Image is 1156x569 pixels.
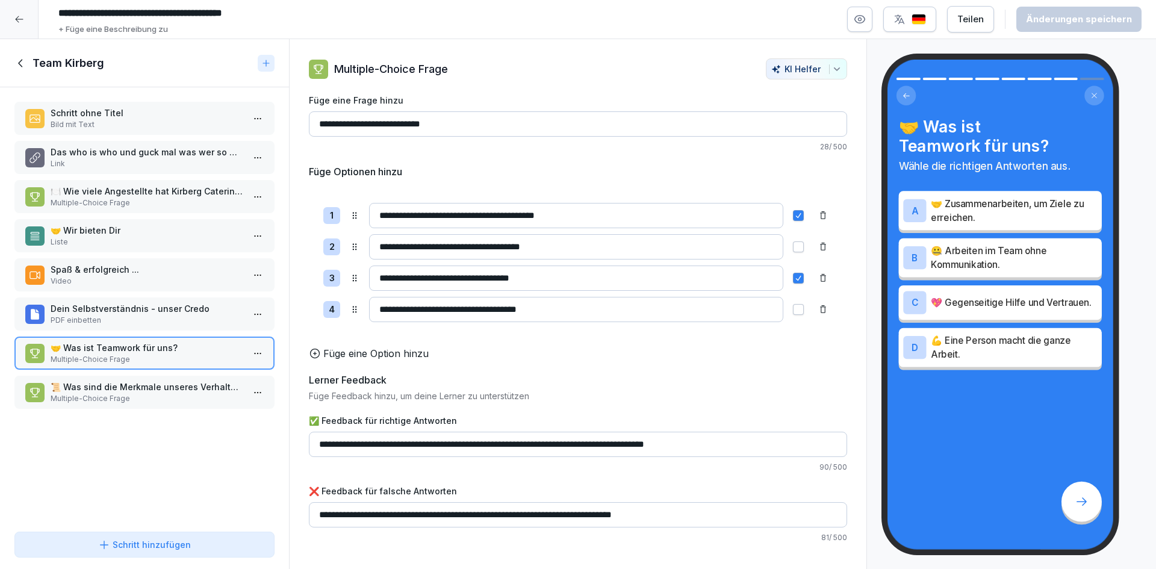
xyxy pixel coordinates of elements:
[51,354,243,365] p: Multiple-Choice Frage
[14,258,275,291] div: Spaß & erfolgreich ...Video
[51,315,243,326] p: PDF einbetten
[309,373,387,387] h5: Lerner Feedback
[899,158,1102,174] p: Wähle die richtigen Antworten aus.
[309,414,847,427] label: ✅ Feedback für richtige Antworten
[1026,13,1132,26] div: Änderungen speichern
[947,6,994,33] button: Teilen
[58,23,168,36] p: + Füge eine Beschreibung zu
[51,237,243,247] p: Liste
[33,56,104,70] h1: Team Kirberg
[912,343,918,353] p: D
[912,297,918,308] p: C
[771,64,842,74] div: KI Helfer
[957,13,984,26] div: Teilen
[309,485,847,497] label: ❌ Feedback für falsche Antworten
[323,346,429,361] p: Füge eine Option hinzu
[51,224,243,237] p: 🤝 Wir bieten Dir
[14,180,275,213] div: 🍽️ Wie viele Angestellte hat Kirberg Catering?Multiple-Choice Frage
[766,58,847,79] button: KI Helfer
[14,532,275,558] button: Schritt hinzufügen
[1016,7,1142,32] button: Änderungen speichern
[51,341,243,354] p: 🤝 Was ist Teamwork für uns?
[329,303,335,317] p: 4
[931,197,1097,225] p: 🤝 Zusammenarbeiten, um Ziele zu erreichen.
[309,141,847,152] p: 28 / 500
[51,158,243,169] p: Link
[14,219,275,252] div: 🤝 Wir bieten DirListe
[51,393,243,404] p: Multiple-Choice Frage
[330,209,334,223] p: 1
[98,538,191,551] div: Schritt hinzufügen
[912,205,918,216] p: A
[912,253,918,263] p: B
[309,532,847,543] p: 81 / 500
[14,102,275,135] div: Schritt ohne TitelBild mit Text
[51,276,243,287] p: Video
[912,14,926,25] img: de.svg
[334,61,448,77] p: Multiple-Choice Frage
[309,462,847,473] p: 90 / 500
[329,272,335,285] p: 3
[931,244,1097,272] p: 🤐 Arbeiten im Team ohne Kommunikation.
[51,381,243,393] p: 📜 Was sind die Merkmale unseres Verhaltenskodex?
[309,390,847,402] p: Füge Feedback hinzu, um deine Lerner zu unterstützen
[309,164,402,179] h5: Füge Optionen hinzu
[14,337,275,370] div: 🤝 Was ist Teamwork für uns?Multiple-Choice Frage
[931,334,1097,361] p: 💪 Eine Person macht die ganze Arbeit.
[931,296,1097,309] p: 💖 Gegenseitige Hilfe und Vertrauen.
[14,376,275,409] div: 📜 Was sind die Merkmale unseres Verhaltenskodex?Multiple-Choice Frage
[899,117,1102,156] h4: 🤝 Was ist Teamwork für uns?
[51,197,243,208] p: Multiple-Choice Frage
[14,141,275,174] div: Das who is who und guck mal was wer so machtLink
[51,302,243,315] p: Dein Selbstverständnis - unser Credo
[51,185,243,197] p: 🍽️ Wie viele Angestellte hat Kirberg Catering?
[329,240,335,254] p: 2
[51,263,243,276] p: Spaß & erfolgreich ...
[309,94,847,107] label: Füge eine Frage hinzu
[51,146,243,158] p: Das who is who und guck mal was wer so macht
[51,107,243,119] p: Schritt ohne Titel
[51,119,243,130] p: Bild mit Text
[14,297,275,331] div: Dein Selbstverständnis - unser CredoPDF einbetten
